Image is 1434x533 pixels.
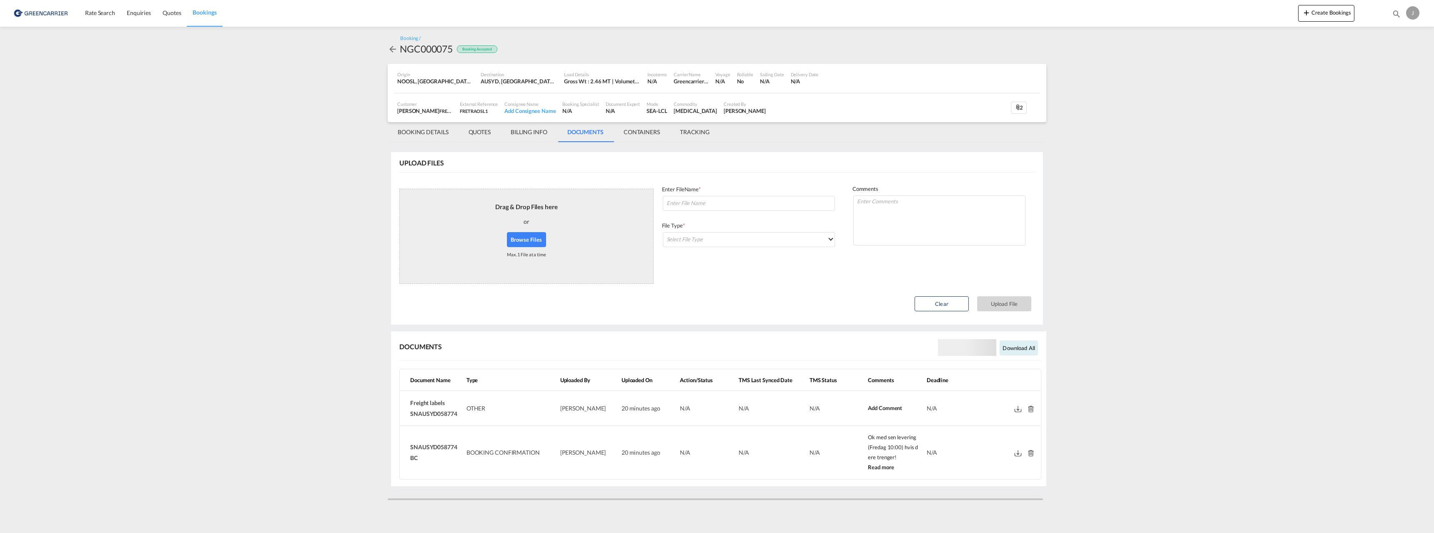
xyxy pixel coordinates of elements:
[1406,6,1419,20] div: J
[410,399,457,417] span: Freight labels SNAUSYD058774
[397,101,453,107] div: Customer
[674,78,709,85] div: Greencarrier Consolidators
[606,107,640,115] div: N/A
[647,71,667,78] div: Incoterms
[680,448,732,457] div: N/A
[715,71,730,78] div: Voyage
[85,9,115,16] span: Rate Search
[662,222,836,231] div: File Type
[724,101,766,107] div: Created By
[388,122,720,142] md-pagination-wrapper: Use the left and right arrow keys to navigate between tabs
[810,448,862,457] div: N/A
[647,101,667,107] div: Mode
[663,232,835,247] md-select: Select File Type
[674,107,717,115] div: Fish Oil
[562,101,599,107] div: Booking Specialist
[562,107,599,115] div: N/A
[663,196,835,211] input: Enter File Name
[501,122,557,142] md-tab-item: BILLING INFO
[557,122,614,142] md-tab-item: DOCUMENTS
[481,78,557,85] div: AUSYD, Sydney, Australia, Oceania, Oceania
[163,9,181,16] span: Quotes
[737,78,753,85] div: No
[791,78,819,85] div: N/A
[606,101,640,107] div: Document Expert
[1000,340,1038,355] button: Download all
[504,101,556,107] div: Consignee Name
[400,35,421,42] div: Booking /
[388,44,398,54] md-icon: icon-arrow-left
[8,8,191,17] body: Editor, editor2
[1028,406,1034,412] md-icon: Delete
[507,232,546,247] button: Browse Files
[760,71,784,78] div: Sailing Date
[647,107,667,115] div: SEA-LCL
[410,443,457,461] span: SNAUSYD058774 BC
[1015,104,1021,111] md-icon: icon-attachment
[927,449,937,456] span: N/A
[127,9,151,16] span: Enquiries
[439,108,502,114] span: FREJA Transport & Logistics AS
[735,426,806,479] td: N/A
[670,122,720,142] md-tab-item: TRACKING
[674,71,709,78] div: Carrier Name
[618,391,677,426] td: 20 minutes ago
[868,405,902,411] span: Add Comment
[388,42,400,55] div: icon-arrow-left
[614,122,670,142] md-tab-item: CONTAINERS
[495,203,558,211] div: Drag & Drop Files here
[680,404,732,413] div: N/A
[724,107,766,115] div: Jakub Flemming
[760,78,784,85] div: N/A
[459,122,501,142] md-tab-item: QUOTES
[791,71,819,78] div: Delivery Date
[618,426,677,479] td: 20 minutes ago
[399,342,442,351] div: DOCUMENTS
[735,370,806,391] th: TMS Last Synced Date
[463,391,557,426] td: OTHER
[1015,406,1021,412] md-icon: Download
[457,45,497,53] div: Booking Accepted
[737,71,753,78] div: Rollable
[923,370,982,391] th: Deadline
[564,71,641,78] div: Load Details
[977,296,1031,311] button: Upload File
[865,370,923,391] th: Comments
[463,370,557,391] th: Type
[193,9,216,16] span: Bookings
[388,122,459,142] md-tab-item: BOOKING DETAILS
[557,391,618,426] td: [PERSON_NAME]
[868,464,894,470] span: Read more
[674,101,717,107] div: Commodity
[13,4,69,23] img: e39c37208afe11efa9cb1d7a6ea7d6f5.png
[481,71,557,78] div: Destination
[1011,102,1027,114] div: 2
[460,108,488,114] span: FRETRAOSL1
[557,426,618,479] td: [PERSON_NAME]
[927,405,937,412] span: N/A
[564,78,641,85] div: Gross Wt : 2.46 MT | Volumetric Wt : 3.02 CBM | Chargeable Wt : 3.02 W/M
[524,211,529,232] div: or
[507,247,546,262] div: Max. 1 File at a time
[460,101,498,107] div: External Reference
[915,296,969,311] button: Clear
[852,185,1026,195] div: Comments
[557,370,618,391] th: Uploaded By
[715,78,730,85] div: N/A
[806,370,865,391] th: TMS Status
[1298,5,1354,22] button: icon-plus 400-fgCreate Bookings
[1301,8,1311,18] md-icon: icon-plus 400-fg
[1392,9,1401,18] md-icon: icon-magnify
[463,426,557,479] td: BOOKING CONFIRMATION
[1392,9,1401,22] div: icon-magnify
[662,185,836,195] div: Enter FileName
[618,370,677,391] th: Uploaded On
[399,158,444,168] div: UPLOAD FILES
[504,107,556,115] div: Add Consignee Name
[397,71,474,78] div: Origin
[735,391,806,426] td: N/A
[400,370,463,391] th: Document Name
[677,370,735,391] th: Action/Status
[400,42,453,55] div: NGC000075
